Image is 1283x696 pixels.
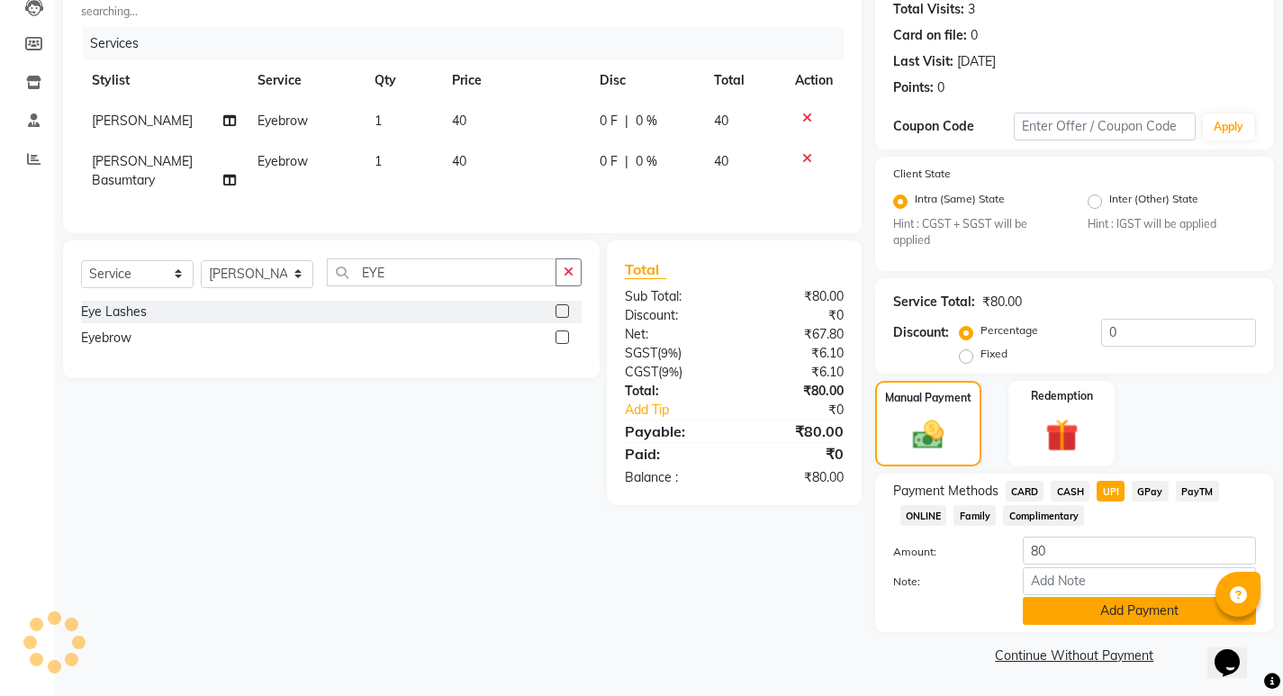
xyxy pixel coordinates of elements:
[589,60,704,101] th: Disc
[611,401,754,420] a: Add Tip
[1006,481,1044,502] span: CARD
[452,113,466,129] span: 40
[754,401,857,420] div: ₹0
[625,112,628,131] span: |
[81,4,383,20] small: searching...
[734,468,856,487] div: ₹80.00
[893,78,934,97] div: Points:
[734,306,856,325] div: ₹0
[258,113,308,129] span: Eyebrow
[636,152,657,171] span: 0 %
[662,365,679,379] span: 9%
[880,544,1009,560] label: Amount:
[611,325,734,344] div: Net:
[92,153,193,188] span: [PERSON_NAME] Basumtary
[893,323,949,342] div: Discount:
[81,303,147,321] div: Eye Lashes
[953,505,996,526] span: Family
[661,346,678,360] span: 9%
[1088,216,1256,232] small: Hint : IGST will be applied
[452,153,466,169] span: 40
[1207,624,1265,678] iframe: chat widget
[1176,481,1219,502] span: PayTM
[1023,597,1256,625] button: Add Payment
[327,258,556,286] input: Search or Scan
[611,468,734,487] div: Balance :
[625,364,658,380] span: CGST
[1014,113,1196,140] input: Enter Offer / Coupon Code
[703,60,783,101] th: Total
[611,363,734,382] div: ( )
[625,260,666,279] span: Total
[1109,191,1198,212] label: Inter (Other) State
[1023,567,1256,595] input: Add Note
[81,60,247,101] th: Stylist
[893,26,967,45] div: Card on file:
[81,329,131,348] div: Eyebrow
[893,166,951,182] label: Client State
[1003,505,1084,526] span: Complimentary
[893,293,975,312] div: Service Total:
[893,52,953,71] div: Last Visit:
[375,113,382,129] span: 1
[1051,481,1089,502] span: CASH
[258,153,308,169] span: Eyebrow
[375,153,382,169] span: 1
[893,117,1014,136] div: Coupon Code
[625,345,657,361] span: SGST
[734,382,856,401] div: ₹80.00
[611,306,734,325] div: Discount:
[92,113,193,129] span: [PERSON_NAME]
[611,344,734,363] div: ( )
[83,27,857,60] div: Services
[900,505,947,526] span: ONLINE
[600,152,618,171] span: 0 F
[625,152,628,171] span: |
[364,60,442,101] th: Qty
[611,382,734,401] div: Total:
[611,420,734,442] div: Payable:
[734,325,856,344] div: ₹67.80
[971,26,978,45] div: 0
[1023,537,1256,565] input: Amount
[880,574,1009,590] label: Note:
[937,78,944,97] div: 0
[893,482,998,501] span: Payment Methods
[734,443,856,465] div: ₹0
[903,417,953,453] img: _cash.svg
[247,60,364,101] th: Service
[1203,113,1254,140] button: Apply
[879,646,1270,665] a: Continue Without Payment
[980,346,1007,362] label: Fixed
[734,344,856,363] div: ₹6.10
[441,60,588,101] th: Price
[734,420,856,442] div: ₹80.00
[1132,481,1169,502] span: GPay
[980,322,1038,339] label: Percentage
[611,287,734,306] div: Sub Total:
[714,113,728,129] span: 40
[1035,415,1089,456] img: _gift.svg
[1097,481,1125,502] span: UPI
[784,60,844,101] th: Action
[1031,388,1093,404] label: Redemption
[885,390,971,406] label: Manual Payment
[611,443,734,465] div: Paid:
[636,112,657,131] span: 0 %
[915,191,1005,212] label: Intra (Same) State
[893,216,1062,249] small: Hint : CGST + SGST will be applied
[734,363,856,382] div: ₹6.10
[734,287,856,306] div: ₹80.00
[714,153,728,169] span: 40
[982,293,1022,312] div: ₹80.00
[600,112,618,131] span: 0 F
[957,52,996,71] div: [DATE]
